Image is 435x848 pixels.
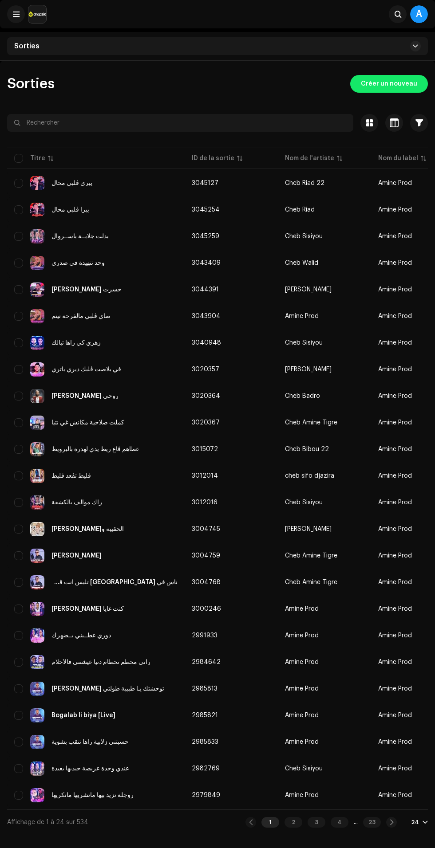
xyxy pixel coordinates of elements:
[30,176,44,190] img: 941de1bb-762e-4042-9d71-6bc55e6769ca
[378,287,412,293] span: Amine Prod
[285,792,319,798] div: Amine Prod
[285,553,337,559] div: Cheb Amine Tigre
[192,393,220,399] span: 3020364
[51,180,92,186] div: يبرى ڨلبي محال
[7,77,55,91] span: Sorties
[378,233,412,239] span: Amine Prod
[192,340,221,346] span: 3040948
[30,469,44,483] img: d69fb926-b317-4437-9537-2b41fd95e839
[30,336,44,350] img: fdb09e6c-8231-47c6-bfa2-7f9008e3dd23
[51,606,124,612] div: كنت غايا سيد ناس
[285,233,323,239] div: Cheb Sisiyou
[51,287,122,293] div: خسرت عليا ميساج
[354,819,358,826] div: ...
[192,526,220,532] span: 3004745
[285,420,364,426] span: Cheb Amine Tigre
[378,526,412,532] span: Amine Prod
[378,606,412,612] span: Amine Prod
[285,393,320,399] div: Cheb Badro
[285,233,364,239] span: Cheb Sisiyou
[378,340,412,346] span: Amine Prod
[51,473,91,479] div: ڨليط تڨعد ڨليط
[51,446,139,452] div: عطاهم ڨاع ريط يدي لهدرة بالبرويط
[192,606,221,612] span: 3000246
[192,659,221,665] span: 2984642
[285,712,319,718] div: Amine Prod
[378,154,418,163] div: Nom du label
[51,499,102,506] div: راك موالف بالكشفة
[285,792,364,798] span: Amine Prod
[51,207,89,213] div: يبرا ڨلبي محال
[30,389,44,403] img: 66da4c93-26c5-41a6-bb58-60a21cd4c6dd
[51,260,105,266] div: وحد تنهيدة في صدري
[285,553,364,559] span: Cheb Amine Tigre
[378,313,412,319] span: Amine Prod
[30,788,44,802] img: 5f3fd908-c597-4cca-be22-6e9e833b36ff
[51,553,102,559] div: Machakil Ghabnouni
[285,366,364,373] span: Jilali Boumaleh
[285,260,318,266] div: Cheb Walid
[308,817,325,828] div: 3
[378,659,412,665] span: Amine Prod
[285,766,364,772] span: Cheb Sisiyou
[285,606,319,612] div: Amine Prod
[192,712,218,718] span: 2985821
[361,75,417,93] span: Créer un nouveau
[30,229,44,243] img: 3acb6811-2440-4c27-9bb3-2ae9c7e4a1f8
[378,260,412,266] span: Amine Prod
[285,260,364,266] span: Cheb Walid
[51,313,111,319] div: صاي ڨلبي مالفرحة تيتم
[192,207,220,213] span: 3045254
[285,287,364,293] span: Cheb Saidou
[192,313,221,319] span: 3043904
[192,579,221,585] span: 3004768
[285,499,323,506] div: Cheb Sisiyou
[378,420,412,426] span: Amine Prod
[378,579,412,585] span: Amine Prod
[285,712,364,718] span: Amine Prod
[51,233,109,239] div: بدلت جلابــة باســروال
[285,686,364,692] span: Amine Prod
[30,708,44,722] img: cc44983f-9fae-42bc-973f-fc3862611ddc
[285,473,334,479] div: cheb sifo djazira
[192,766,220,772] span: 2982769
[192,180,218,186] span: 3045127
[51,712,115,718] div: Bogalab li biya [Live]
[192,739,218,745] span: 2985833
[285,313,319,319] div: Amine Prod
[378,686,412,692] span: Amine Prod
[285,313,364,319] span: Amine Prod
[378,499,412,506] span: Amine Prod
[30,256,44,270] img: 32e2d0b2-0f82-43e5-90ea-bdf1ce32f422
[285,817,302,828] div: 2
[192,473,218,479] span: 3012014
[192,686,217,692] span: 2985813
[285,340,364,346] span: Cheb Sisiyou
[14,43,40,50] span: Sorties
[285,686,319,692] div: Amine Prod
[285,579,364,585] span: Cheb Amine Tigre
[51,792,134,798] div: روجلة تزيد بيها ماتشريها ماتكريها
[192,632,217,639] span: 2991933
[285,659,364,665] span: Amine Prod
[192,792,220,798] span: 2979849
[261,817,279,828] div: 1
[285,340,323,346] div: Cheb Sisiyou
[30,416,44,430] img: ccce59a4-ccf3-4342-93b6-4e04be1451d9
[192,420,220,426] span: 3020367
[192,154,234,163] div: ID de la sortie
[30,203,44,217] img: f24ea8e8-ecb3-4d83-870b-d88de23647d6
[285,526,332,532] div: [PERSON_NAME]
[378,632,412,639] span: Amine Prod
[285,579,337,585] div: Cheb Amine Tigre
[30,309,44,323] img: 599ad4f5-dfa0-4c95-a375-71ae1384388d
[30,283,44,297] img: 679e777c-b0e4-4681-a81d-26557df71971
[51,393,119,399] div: روحي دوشي راكي خانزة
[192,553,220,559] span: 3004759
[28,5,46,23] img: 6b198820-6d9f-4d8e-bd7e-78ab9e57ca24
[285,526,364,532] span: Cheb Abbas Kahla
[285,366,332,373] div: [PERSON_NAME]
[285,632,364,639] span: Amine Prod
[378,180,412,186] span: Amine Prod
[285,473,364,479] span: cheb sifo djazira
